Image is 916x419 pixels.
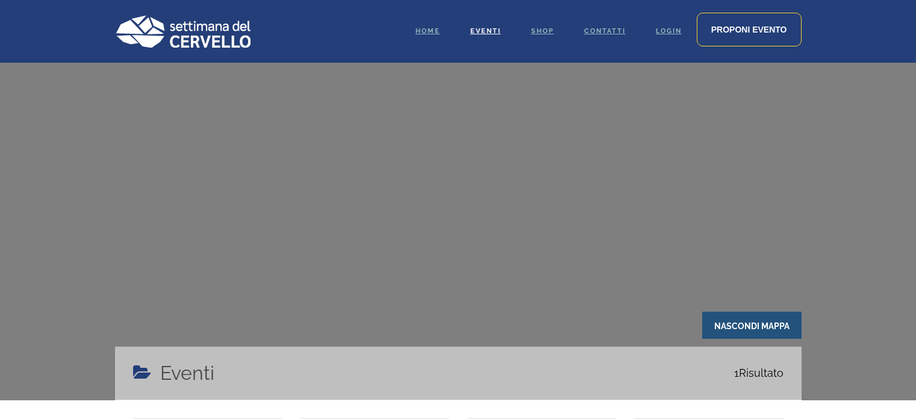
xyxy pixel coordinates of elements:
span: Nascondi Mappa [702,312,802,339]
span: Contatti [584,27,626,35]
img: Logo [115,15,251,48]
span: Home [416,27,440,35]
span: Eventi [470,27,501,35]
h4: Eventi [160,359,214,388]
a: Proponi evento [697,13,802,46]
span: Proponi evento [711,25,787,34]
span: Risultato [734,359,784,388]
span: 1 [734,367,739,379]
span: Shop [531,27,554,35]
span: Login [656,27,682,35]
